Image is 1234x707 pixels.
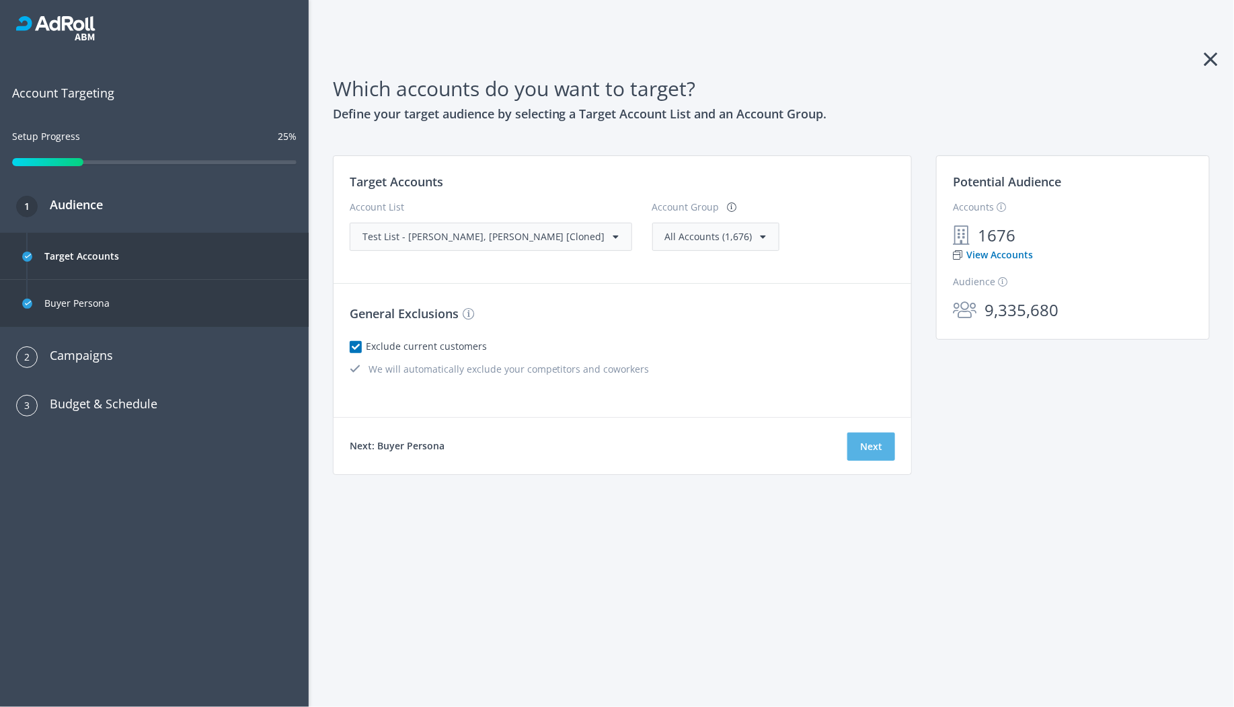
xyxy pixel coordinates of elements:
span: Account Targeting [12,83,297,102]
span: 9,335,680 [976,297,1067,323]
h3: Audience [38,195,103,214]
div: Target Accounts [44,240,119,272]
span: 3 [24,395,30,416]
div: Setup Progress [12,129,80,156]
h3: Budget & Schedule [38,394,157,413]
label: Audience [953,274,1007,289]
button: Next [847,433,895,461]
label: Accounts [953,200,1006,215]
div: Account List [350,200,632,223]
h4: Next: Buyer Persona [350,439,445,453]
div: Test List - [PERSON_NAME], [PERSON_NAME] [Cloned] [362,229,619,244]
h3: Target Accounts [350,172,896,191]
a: View Accounts [953,248,1033,262]
span: All Accounts (1,676) [665,230,753,243]
h3: General Exclusions [350,304,896,323]
h3: Campaigns [38,346,113,365]
h1: Which accounts do you want to target? [333,73,1210,104]
div: RollWorks [16,16,293,40]
span: 1 [24,196,30,217]
div: 25% [278,129,297,144]
div: All Accounts (1,676) [665,229,767,244]
div: We will automatically exclude your competitors and coworkers [350,362,896,377]
span: Test List - [PERSON_NAME], [PERSON_NAME] [Cloned] [362,230,605,243]
span: 2 [24,346,30,368]
label: Exclude current customers [370,339,487,354]
h3: Define your target audience by selecting a Target Account List and an Account Group. [333,104,1210,123]
div: Buyer Persona [44,287,110,320]
h3: Potential Audience [953,172,1193,199]
div: Account Group [652,200,720,223]
span: 1676 [970,223,1024,248]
